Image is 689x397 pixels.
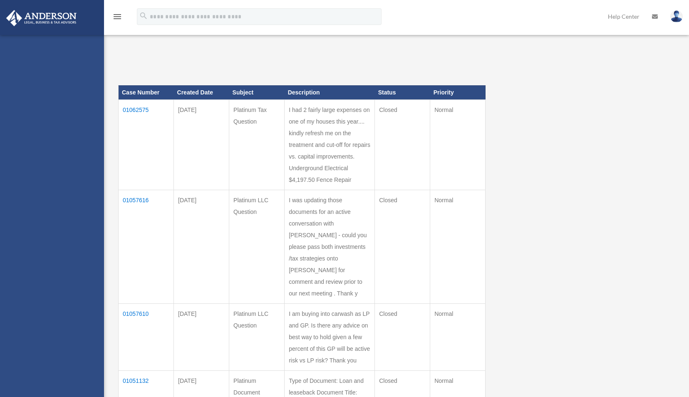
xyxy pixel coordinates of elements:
[670,10,683,22] img: User Pic
[430,85,486,99] th: Priority
[285,303,375,370] td: I am buying into carwash as LP and GP. Is there any advice on best way to hold given a few percen...
[430,99,486,190] td: Normal
[139,11,148,20] i: search
[285,99,375,190] td: I had 2 fairly large expenses on one of my houses this year.... kindly refresh me on the treatmen...
[375,85,430,99] th: Status
[229,303,285,370] td: Platinum LLC Question
[285,85,375,99] th: Description
[119,99,174,190] td: 01062575
[119,303,174,370] td: 01057610
[229,99,285,190] td: Platinum Tax Question
[119,85,174,99] th: Case Number
[174,303,229,370] td: [DATE]
[430,190,486,303] td: Normal
[375,303,430,370] td: Closed
[174,190,229,303] td: [DATE]
[375,190,430,303] td: Closed
[375,99,430,190] td: Closed
[285,190,375,303] td: I was updating those documents for an active conversation with [PERSON_NAME] - could you please p...
[119,190,174,303] td: 01057616
[229,85,285,99] th: Subject
[174,85,229,99] th: Created Date
[4,10,79,26] img: Anderson Advisors Platinum Portal
[112,12,122,22] i: menu
[174,99,229,190] td: [DATE]
[229,190,285,303] td: Platinum LLC Question
[112,15,122,22] a: menu
[430,303,486,370] td: Normal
